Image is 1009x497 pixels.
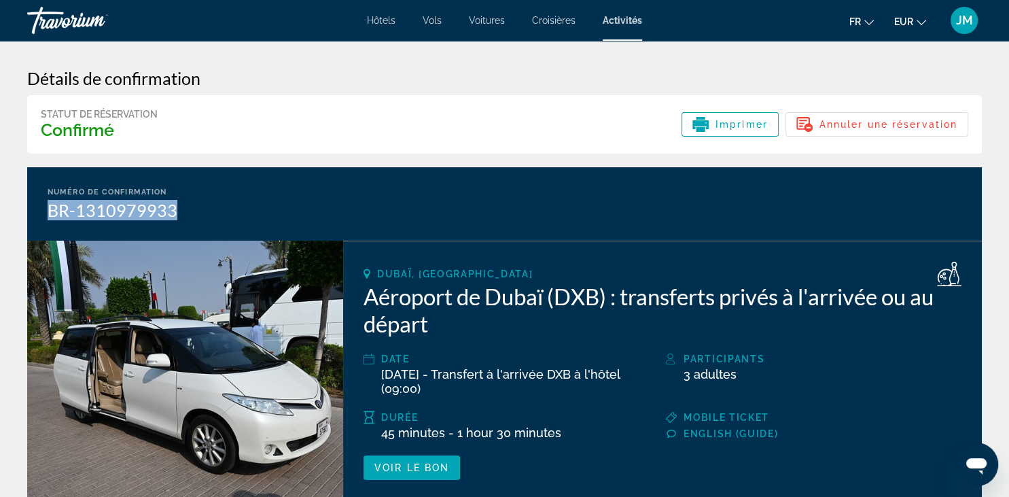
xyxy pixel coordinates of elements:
[715,119,768,130] span: Imprimer
[27,68,982,88] h3: Détails de confirmation
[381,409,659,426] div: Durée
[946,6,982,35] button: User Menu
[849,12,874,31] button: Change language
[532,15,576,26] a: Croisières
[785,112,968,137] button: Annuler une réservation
[364,456,460,480] button: Voir le bon
[694,367,737,381] span: Adultes
[367,15,395,26] a: Hôtels
[955,443,998,486] iframe: Bouton de lancement de la fenêtre de messagerie
[381,351,659,367] div: Date
[48,200,177,220] div: BR-1310979933
[819,119,957,130] span: Annuler une réservation
[956,14,973,27] span: JM
[423,15,442,26] a: Vols
[684,367,690,381] span: 3
[681,112,779,137] button: Imprimer
[48,188,177,196] div: Numéro de confirmation
[603,15,642,26] a: Activités
[377,269,533,279] span: Dubaï, [GEOGRAPHIC_DATA]
[41,120,158,140] h3: Confirmé
[849,16,861,27] span: fr
[785,115,968,130] a: Annuler une réservation
[381,426,561,440] span: 45 minutes - 1 hour 30 minutes
[684,426,961,442] div: English (GUIDE)
[894,16,913,27] span: EUR
[41,109,158,120] div: Statut de réservation
[469,15,505,26] a: Voitures
[364,283,961,337] h2: Aéroport de Dubaï (DXB) : transferts privés à l'arrivée ou au départ
[27,3,163,38] a: Travorium
[894,12,926,31] button: Change currency
[374,462,449,473] span: Voir le bon
[381,367,620,396] span: [DATE] - Transfert à l'arrivée DXB à l'hôtel (09:00)
[684,351,961,367] div: Participants
[684,412,769,423] span: Mobile ticket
